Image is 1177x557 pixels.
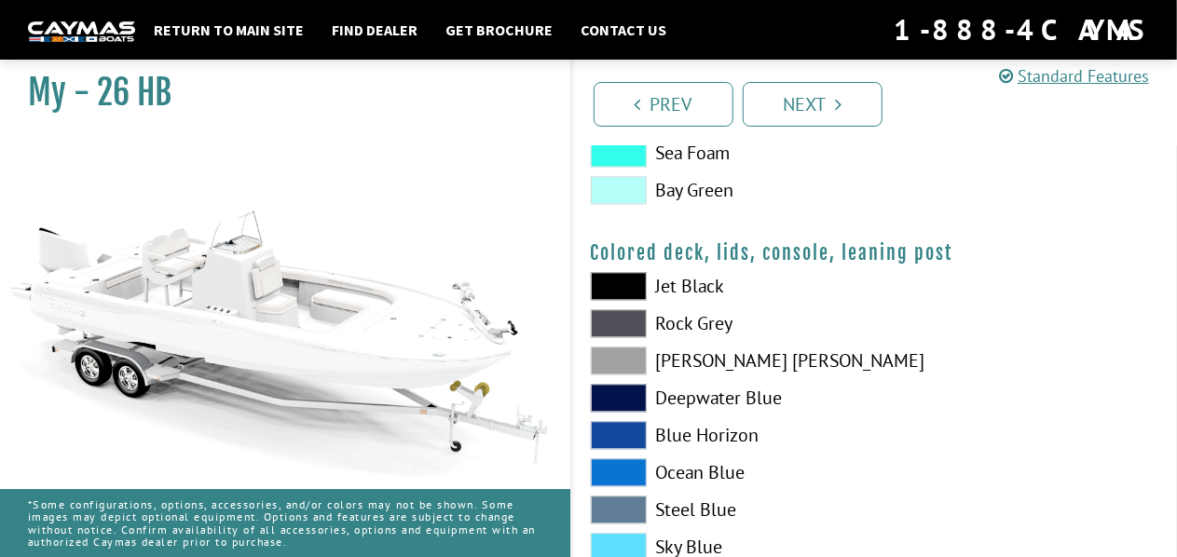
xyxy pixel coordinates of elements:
[571,18,676,42] a: Contact Us
[28,72,524,114] h1: My - 26 HB
[594,82,733,127] a: Prev
[743,82,883,127] a: Next
[591,384,856,412] label: Deepwater Blue
[591,458,856,486] label: Ocean Blue
[591,241,1159,265] h4: Colored deck, lids, console, leaning post
[144,18,313,42] a: Return to main site
[591,139,856,167] label: Sea Foam
[591,176,856,204] label: Bay Green
[28,489,542,557] p: *Some configurations, options, accessories, and/or colors may not be shown. Some images may depic...
[322,18,427,42] a: Find Dealer
[894,9,1149,50] div: 1-888-4CAYMAS
[436,18,562,42] a: Get Brochure
[999,65,1149,87] a: Standard Features
[591,346,856,374] label: [PERSON_NAME] [PERSON_NAME]
[591,272,856,300] label: Jet Black
[591,496,856,523] label: Steel Blue
[591,421,856,449] label: Blue Horizon
[591,309,856,337] label: Rock Grey
[28,21,135,41] img: white-logo-c9c8dbefe5ff5ceceb0f0178aa75bf4bb51f6bca0971e226c86eb53dfe498488.png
